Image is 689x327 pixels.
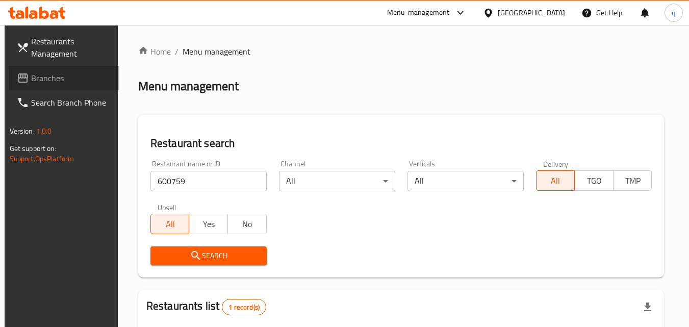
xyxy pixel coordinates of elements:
span: TMP [618,173,648,188]
span: Search Branch Phone [31,96,112,109]
li: / [175,45,178,58]
span: 1 record(s) [222,303,266,312]
label: Delivery [543,160,569,167]
span: No [232,217,263,232]
span: All [541,173,571,188]
span: TGO [579,173,609,188]
a: Support.OpsPlatform [10,152,74,165]
span: Version: [10,124,35,138]
a: Restaurants Management [9,29,120,66]
a: Branches [9,66,120,90]
span: 1.0.0 [36,124,52,138]
label: Upsell [158,204,176,211]
span: Branches [31,72,112,84]
div: All [279,171,395,191]
button: TMP [613,170,652,191]
button: Yes [189,214,228,234]
span: Search [159,249,259,262]
button: Search [150,246,267,265]
h2: Restaurants list [146,298,266,315]
div: All [407,171,524,191]
input: Search for restaurant name or ID.. [150,171,267,191]
span: All [155,217,186,232]
button: TGO [574,170,614,191]
h2: Restaurant search [150,136,652,151]
span: Get support on: [10,142,57,155]
button: All [150,214,190,234]
nav: breadcrumb [138,45,665,58]
div: Export file [635,295,660,319]
span: Menu management [183,45,250,58]
span: Yes [193,217,224,232]
span: Restaurants Management [31,35,112,60]
a: Home [138,45,171,58]
div: [GEOGRAPHIC_DATA] [498,7,565,18]
span: q [672,7,675,18]
button: No [227,214,267,234]
button: All [536,170,575,191]
a: Search Branch Phone [9,90,120,115]
div: Menu-management [387,7,450,19]
h2: Menu management [138,78,239,94]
